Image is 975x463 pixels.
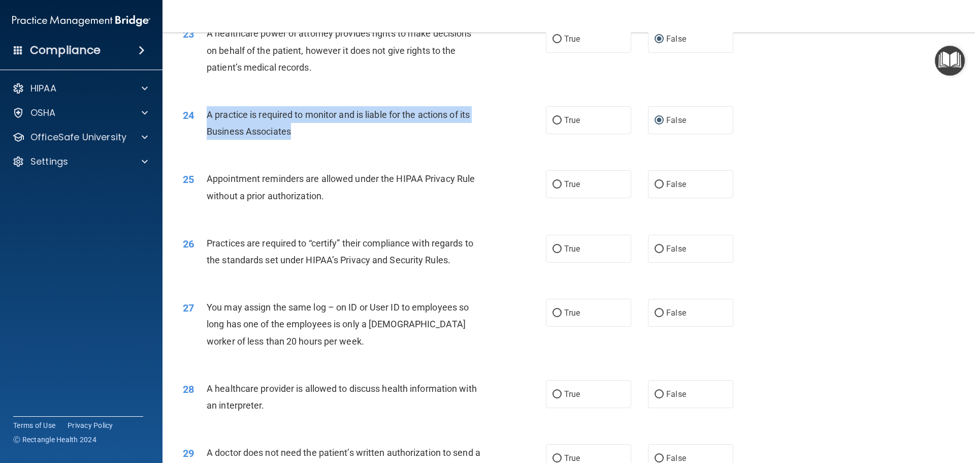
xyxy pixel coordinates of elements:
a: Privacy Policy [68,420,113,430]
a: OfficeSafe University [12,131,148,143]
span: A practice is required to monitor and is liable for the actions of its Business Associates [207,109,470,137]
span: A healthcare power of attorney provides rights to make decisions on behalf of the patient, howeve... [207,28,471,72]
span: You may assign the same log – on ID or User ID to employees so long has one of the employees is o... [207,302,469,346]
span: 23 [183,28,194,40]
span: 24 [183,109,194,121]
span: True [564,179,580,189]
span: True [564,34,580,44]
input: True [552,117,562,125]
span: True [564,453,580,463]
img: PMB logo [12,11,150,31]
input: False [655,181,664,189]
span: True [564,115,580,125]
p: OfficeSafe University [30,131,126,143]
p: HIPAA [30,82,56,95]
input: False [655,310,664,317]
input: False [655,117,664,125]
span: True [564,389,580,399]
span: True [564,308,580,318]
input: True [552,391,562,398]
span: Practices are required to “certify” their compliance with regards to the standards set under HIPA... [207,238,473,265]
span: False [666,244,686,254]
input: False [655,455,664,462]
span: Ⓒ Rectangle Health 2024 [13,435,96,445]
span: False [666,453,686,463]
p: OSHA [30,107,56,119]
input: True [552,36,562,43]
a: HIPAA [12,82,148,95]
span: 28 [183,383,194,395]
input: False [655,245,664,253]
a: Terms of Use [13,420,55,430]
input: True [552,245,562,253]
input: True [552,455,562,462]
a: OSHA [12,107,148,119]
input: True [552,181,562,189]
span: False [666,389,686,399]
span: False [666,308,686,318]
h4: Compliance [30,43,101,57]
button: Open Resource Center [935,46,965,76]
span: 26 [183,238,194,250]
span: False [666,179,686,189]
p: Settings [30,156,68,168]
input: False [655,36,664,43]
input: True [552,310,562,317]
span: False [666,34,686,44]
a: Settings [12,156,148,168]
span: 29 [183,447,194,459]
span: True [564,244,580,254]
span: False [666,115,686,125]
span: A healthcare provider is allowed to discuss health information with an interpreter. [207,383,477,411]
span: 27 [183,302,194,314]
span: 25 [183,173,194,186]
span: Appointment reminders are allowed under the HIPAA Privacy Rule without a prior authorization. [207,173,475,201]
input: False [655,391,664,398]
